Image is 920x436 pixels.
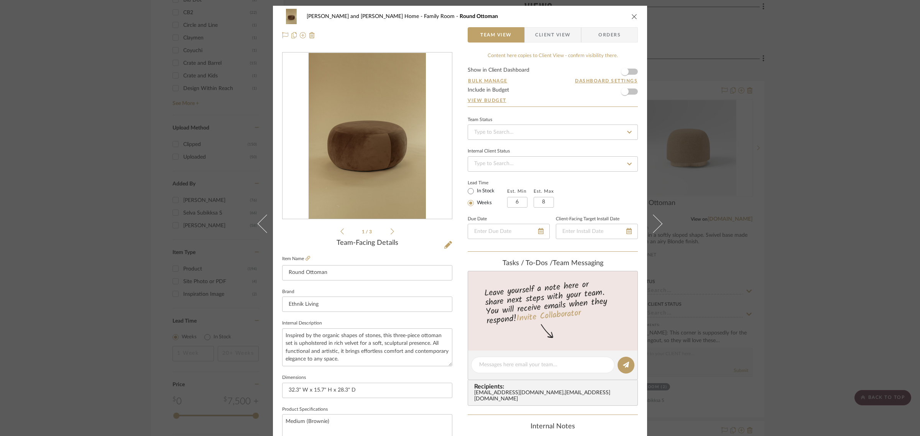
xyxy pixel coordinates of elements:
[468,156,638,172] input: Type to Search…
[480,27,512,43] span: Team View
[282,256,310,262] label: Item Name
[282,297,452,312] input: Enter Brand
[556,217,619,221] label: Client-Facing Target Install Date
[307,14,424,19] span: [PERSON_NAME] and [PERSON_NAME] Home
[534,188,554,194] label: Est. Max
[468,259,638,268] div: team Messaging
[468,186,507,208] mat-radio-group: Select item type
[631,13,638,20] button: close
[366,229,369,234] span: /
[282,321,322,325] label: Internal Description
[503,260,553,267] span: Tasks / To-Dos /
[507,188,527,194] label: Est. Min
[474,383,634,390] span: Recipients:
[362,229,366,234] span: 1
[282,408,328,411] label: Product Specifications
[475,200,492,207] label: Weeks
[535,27,570,43] span: Client View
[468,179,507,186] label: Lead Time
[283,53,452,219] div: 0
[282,376,306,380] label: Dimensions
[424,14,460,19] span: Family Room
[468,224,550,239] input: Enter Due Date
[516,307,582,326] a: Invite Collaborator
[468,52,638,60] div: Content here copies to Client View - confirm visibility there.
[468,97,638,103] a: View Budget
[468,423,638,431] div: Internal Notes
[467,276,639,328] div: Leave yourself a note here or share next steps with your team. You will receive emails when they ...
[468,125,638,140] input: Type to Search…
[282,265,452,280] input: Enter Item Name
[369,229,373,234] span: 3
[590,27,629,43] span: Orders
[475,188,495,195] label: In Stock
[474,390,634,402] div: [EMAIL_ADDRESS][DOMAIN_NAME] , [EMAIL_ADDRESS][DOMAIN_NAME]
[282,9,301,24] img: 97f8590d-1951-4270-a273-3559bd95cabe_48x40.jpg
[468,217,487,221] label: Due Date
[282,239,452,248] div: Team-Facing Details
[556,224,638,239] input: Enter Install Date
[282,383,452,398] input: Enter the dimensions of this item
[575,77,638,84] button: Dashboard Settings
[460,14,498,19] span: Round Ottoman
[309,32,315,38] img: Remove from project
[468,118,492,122] div: Team Status
[468,149,510,153] div: Internal Client Status
[282,290,294,294] label: Brand
[309,53,426,219] img: 97f8590d-1951-4270-a273-3559bd95cabe_436x436.jpg
[468,77,508,84] button: Bulk Manage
